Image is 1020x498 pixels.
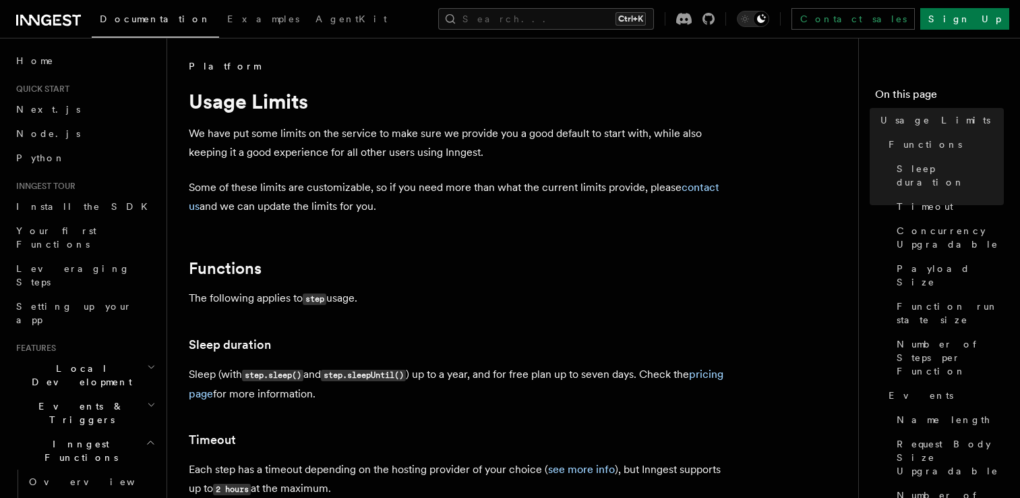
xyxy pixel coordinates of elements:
span: AgentKit [316,13,387,24]
a: Sleep duration [891,157,1004,194]
a: Overview [24,470,158,494]
span: Local Development [11,362,147,389]
span: Overview [29,476,168,487]
span: Functions [889,138,962,151]
p: We have put some limits on the service to make sure we provide you a good default to start with, ... [189,124,728,162]
span: Inngest Functions [11,437,146,464]
a: Timeout [891,194,1004,219]
a: Events [883,383,1004,408]
button: Toggle dark mode [737,11,769,27]
button: Inngest Functions [11,432,158,470]
a: Payload Size [891,256,1004,294]
span: Install the SDK [16,201,156,212]
span: Sleep duration [897,162,1004,189]
a: Next.js [11,97,158,121]
a: Timeout [189,431,236,449]
span: Quick start [11,84,69,94]
a: Examples [219,4,307,36]
span: Leveraging Steps [16,263,130,287]
a: Your first Functions [11,219,158,256]
span: Events & Triggers [11,399,147,426]
code: step [303,294,326,305]
span: Name length [897,413,991,426]
button: Local Development [11,356,158,394]
span: Inngest tour [11,181,76,192]
span: Platform [189,59,260,73]
span: Next.js [16,104,80,115]
span: Node.js [16,128,80,139]
span: Documentation [100,13,211,24]
a: Usage Limits [875,108,1004,132]
a: AgentKit [307,4,395,36]
code: step.sleep() [242,370,303,381]
code: step.sleepUntil() [321,370,406,381]
p: The following applies to usage. [189,289,728,308]
span: Events [889,389,953,402]
h4: On this page [875,86,1004,108]
span: Function run state size [897,300,1004,327]
span: Usage Limits [880,113,990,127]
a: Functions [883,132,1004,157]
code: 2 hours [213,484,251,495]
a: Name length [891,408,1004,432]
span: Setting up your app [16,301,132,325]
a: see more info [548,463,615,476]
a: Documentation [92,4,219,38]
button: Events & Triggers [11,394,158,432]
a: Python [11,146,158,170]
span: Timeout [897,200,953,213]
a: Contact sales [791,8,915,30]
a: Number of Steps per Function [891,332,1004,383]
a: Node.js [11,121,158,146]
span: Number of Steps per Function [897,337,1004,378]
kbd: Ctrl+K [616,12,646,26]
a: Home [11,49,158,73]
h1: Usage Limits [189,89,728,113]
a: Request Body Size Upgradable [891,432,1004,483]
a: Functions [189,259,262,278]
a: Function run state size [891,294,1004,332]
a: Sleep duration [189,335,271,354]
a: Leveraging Steps [11,256,158,294]
span: Home [16,54,54,67]
span: Features [11,343,56,354]
span: Examples [227,13,299,24]
span: Concurrency Upgradable [897,224,1004,251]
span: Your first Functions [16,225,96,250]
a: Setting up your app [11,294,158,332]
span: Python [16,153,65,163]
span: Payload Size [897,262,1004,289]
a: Install the SDK [11,194,158,219]
a: Concurrency Upgradable [891,219,1004,256]
button: Search...Ctrl+K [438,8,654,30]
p: Sleep (with and ) up to a year, and for free plan up to seven days. Check the for more information. [189,365,728,404]
a: Sign Up [920,8,1009,30]
span: Request Body Size Upgradable [897,437,1004,478]
p: Some of these limits are customizable, so if you need more than what the current limits provide, ... [189,178,728,216]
